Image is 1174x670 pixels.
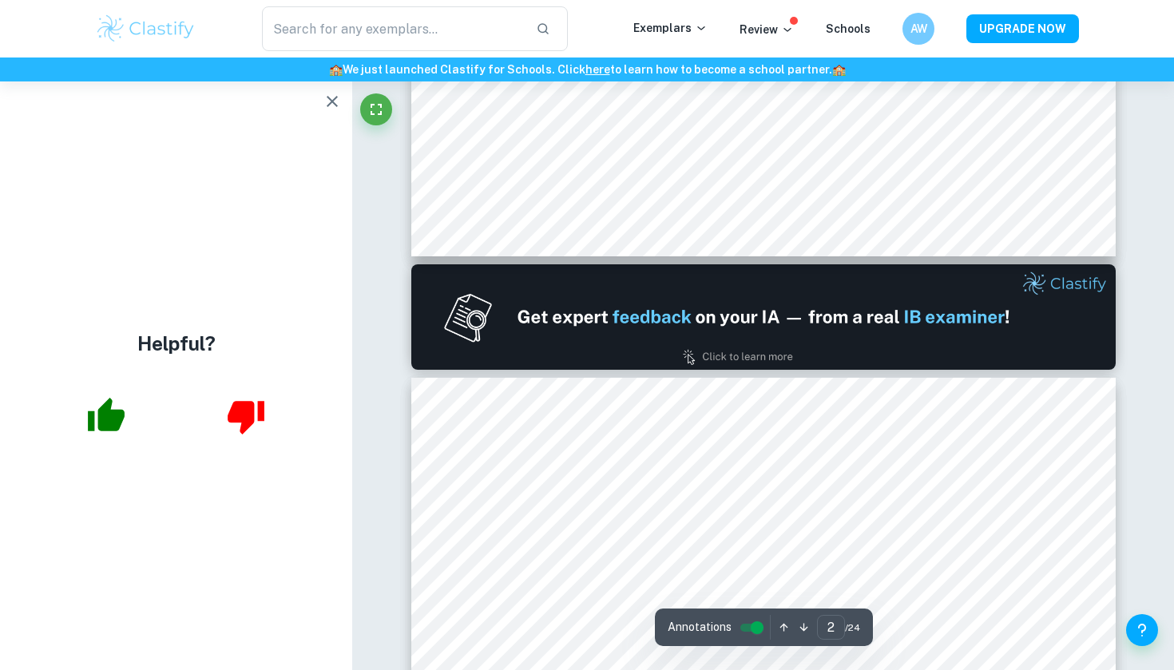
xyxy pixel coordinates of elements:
[832,63,846,76] span: 🏫
[1126,614,1158,646] button: Help and Feedback
[585,63,610,76] a: here
[910,20,928,38] h6: AW
[137,329,216,358] h4: Helpful?
[95,13,196,45] img: Clastify logo
[3,61,1171,78] h6: We just launched Clastify for Schools. Click to learn how to become a school partner.
[411,264,1116,370] img: Ad
[966,14,1079,43] button: UPGRADE NOW
[826,22,871,35] a: Schools
[633,19,708,37] p: Exemplars
[902,13,934,45] button: AW
[262,6,523,51] input: Search for any exemplars...
[360,93,392,125] button: Fullscreen
[329,63,343,76] span: 🏫
[740,21,794,38] p: Review
[668,619,732,636] span: Annotations
[845,620,860,635] span: / 24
